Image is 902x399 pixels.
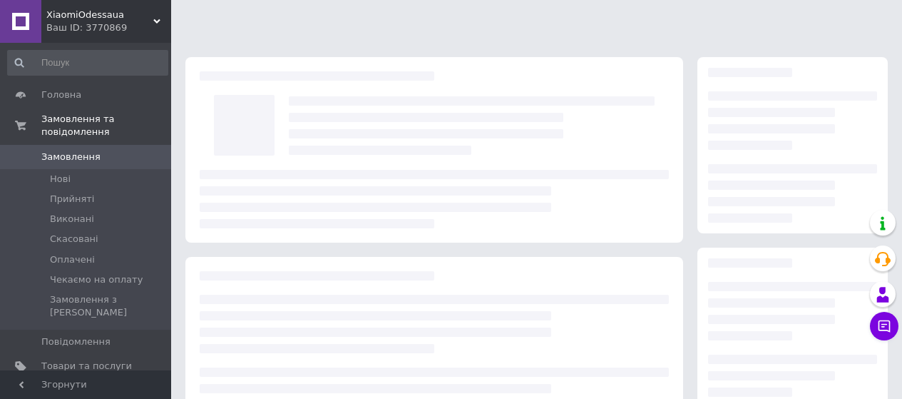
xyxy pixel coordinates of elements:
span: Виконані [50,213,94,226]
span: Товари та послуги [41,360,132,373]
span: Замовлення та повідомлення [41,113,171,138]
span: Головна [41,89,81,101]
span: Нові [50,173,71,186]
button: Чат з покупцем [870,312,898,340]
span: Повідомлення [41,335,111,348]
span: Скасовані [50,233,98,246]
span: Прийняті [50,193,94,206]
span: Чекаємо на оплату [50,273,143,286]
input: Пошук [7,50,168,76]
span: Замовлення з [PERSON_NAME] [50,293,167,319]
span: XiaomiOdessaua [46,9,153,21]
span: Замовлення [41,151,101,163]
span: Оплачені [50,253,95,266]
div: Ваш ID: 3770869 [46,21,171,34]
